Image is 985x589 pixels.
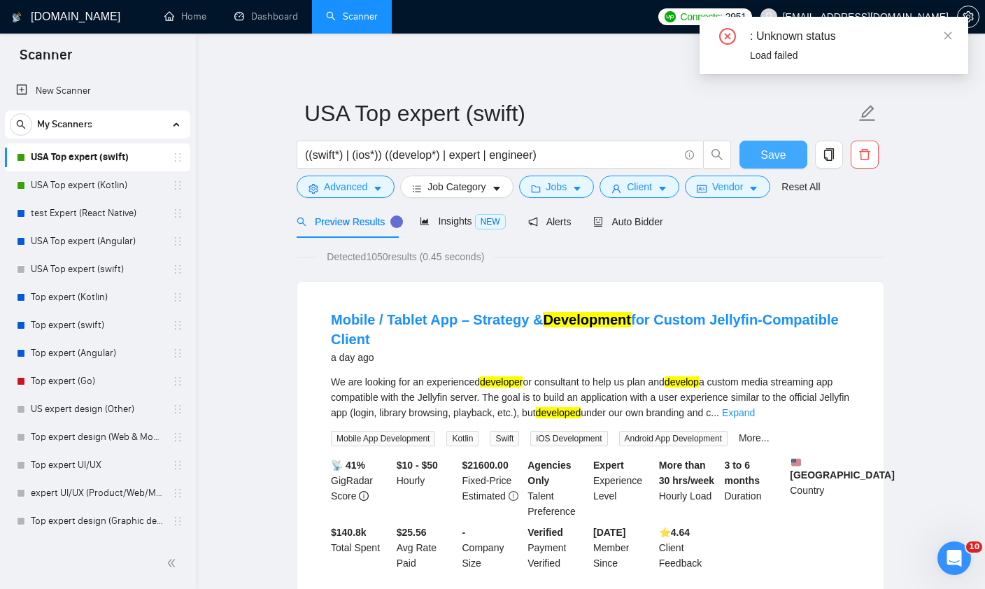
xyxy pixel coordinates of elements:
img: upwork-logo.png [665,11,676,22]
b: $ 140.8k [331,527,367,538]
a: Expand [722,407,755,418]
span: search [704,148,730,161]
img: 🇺🇸 [791,457,801,467]
button: setting [957,6,979,28]
a: More... [739,432,770,443]
span: copy [816,148,842,161]
span: holder [172,320,183,331]
span: 10 [966,541,982,553]
span: search [10,120,31,129]
a: USA Top expert (Kotlin) [31,171,164,199]
span: setting [958,11,979,22]
a: searchScanner [326,10,378,22]
span: Job Category [427,179,486,194]
button: delete [851,141,879,169]
span: Auto Bidder [593,216,662,227]
span: close [943,31,953,41]
span: notification [528,217,538,227]
span: user [764,12,774,22]
a: USA Top expert (Angular) [31,227,164,255]
span: holder [172,208,183,219]
div: Avg Rate Paid [394,525,460,571]
span: Preview Results [297,216,397,227]
mark: developed [536,407,581,418]
b: - [462,527,466,538]
span: 2951 [725,9,746,24]
div: Fixed-Price [460,457,525,519]
span: holder [172,376,183,387]
button: settingAdvancedcaret-down [297,176,395,198]
span: area-chart [420,216,430,226]
b: $10 - $50 [397,460,438,471]
div: Total Spent [328,525,394,571]
a: expert UI/UX (Product/Web/Mobile) [31,479,164,507]
div: Load failed [750,48,951,63]
b: $25.56 [397,527,427,538]
span: bars [412,183,422,194]
a: Top expert design (Web & Mobile) 0% answers [DATE] [31,423,164,451]
span: Detected 1050 results (0.45 seconds) [317,249,494,264]
span: Alerts [528,216,572,227]
div: Talent Preference [525,457,590,519]
div: Experience Level [590,457,656,519]
a: Mobile / Tablet App – Strategy &Developmentfor Custom Jellyfin-Compatible Client [331,312,839,347]
a: Top expert (swift) [31,311,164,339]
mark: developer [480,376,523,388]
span: holder [172,432,183,443]
div: GigRadar Score [328,457,394,519]
span: edit [858,104,877,122]
span: holder [172,292,183,303]
span: setting [309,183,318,194]
span: holder [172,404,183,415]
a: Top expert UI/UX [31,451,164,479]
span: search [297,217,306,227]
button: copy [815,141,843,169]
span: robot [593,217,603,227]
div: Country [787,457,853,519]
span: Advanced [324,179,367,194]
b: ⭐️ 4.64 [659,527,690,538]
span: iOS Development [530,431,607,446]
a: setting [957,11,979,22]
span: holder [172,180,183,191]
b: [DATE] [593,527,625,538]
a: Top expert (Go) [31,367,164,395]
mark: Development [543,312,631,327]
span: Scanner [8,45,83,74]
button: barsJob Categorycaret-down [400,176,513,198]
div: : Unknown status [750,28,951,45]
span: ... [711,407,719,418]
a: test Expert (React Native) [31,199,164,227]
button: Save [739,141,807,169]
span: holder [172,516,183,527]
b: Agencies Only [527,460,571,486]
mark: develop [665,376,699,388]
li: New Scanner [5,77,190,105]
span: info-circle [359,491,369,501]
button: userClientcaret-down [600,176,679,198]
div: Payment Verified [525,525,590,571]
span: holder [172,460,183,471]
img: logo [12,6,22,29]
div: a day ago [331,349,850,366]
span: delete [851,148,878,161]
span: Jobs [546,179,567,194]
b: Expert [593,460,624,471]
b: More than 30 hrs/week [659,460,714,486]
span: holder [172,264,183,275]
span: Vendor [712,179,743,194]
div: Company Size [460,525,525,571]
a: Top expert (Angular) [31,339,164,367]
span: holder [172,348,183,359]
span: folder [531,183,541,194]
span: caret-down [749,183,758,194]
a: US expert design (Other) [31,395,164,423]
span: holder [172,152,183,163]
b: 📡 41% [331,460,365,471]
span: close-circle [719,28,736,45]
span: caret-down [492,183,502,194]
span: Client [627,179,652,194]
div: Tooltip anchor [390,215,403,228]
a: Reset All [781,179,820,194]
input: Scanner name... [304,96,856,131]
